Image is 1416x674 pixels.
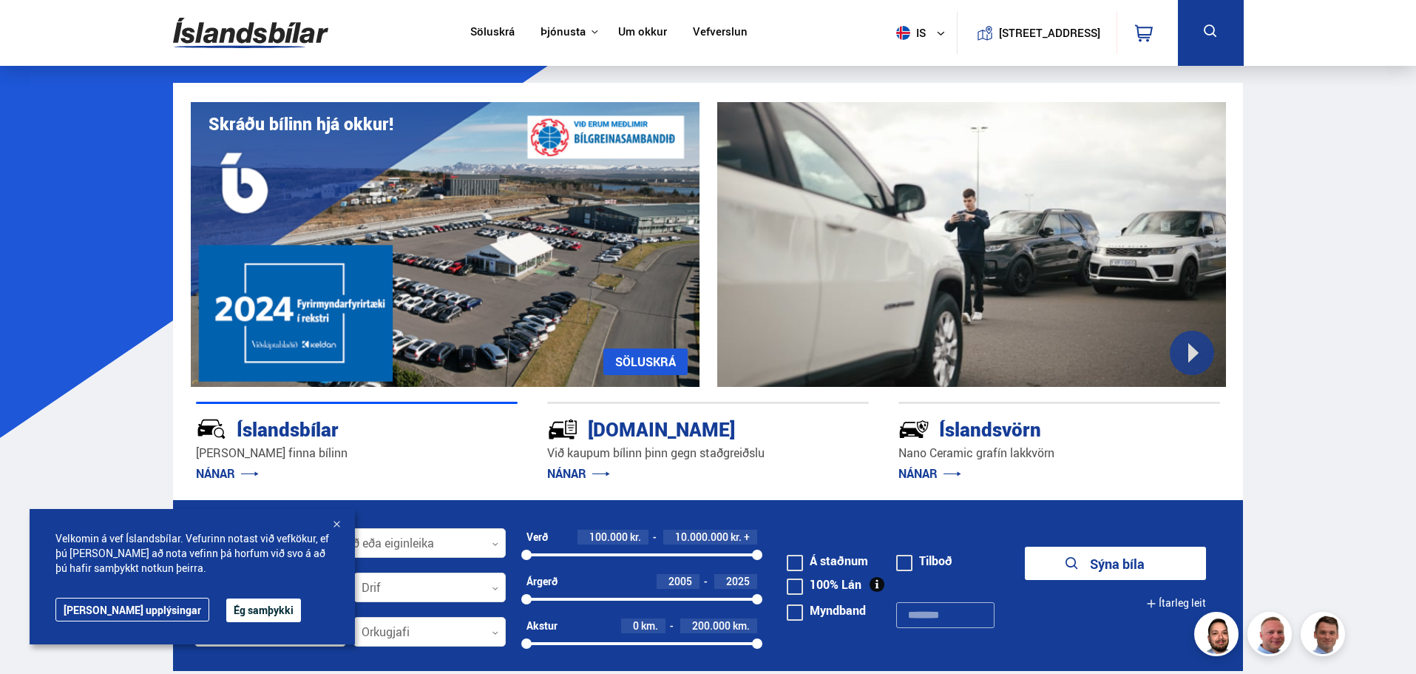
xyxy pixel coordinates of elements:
a: SÖLUSKRÁ [603,348,688,375]
label: Á staðnum [787,555,868,567]
button: Sýna bíla [1025,547,1206,580]
label: Myndband [787,604,866,616]
span: 200.000 [692,619,731,633]
span: kr. [630,531,641,543]
a: Um okkur [618,25,667,41]
button: Ég samþykki [226,599,301,622]
span: 0 [633,619,639,633]
img: eKx6w-_Home_640_.png [191,102,699,387]
span: km. [641,620,658,632]
a: NÁNAR [196,465,259,482]
span: kr. [731,531,742,543]
img: tr5P-W3DuiFaO7aO.svg [547,414,578,445]
a: NÁNAR [898,465,961,482]
img: JRvxyua_JYH6wB4c.svg [196,414,227,445]
div: Verð [526,531,548,543]
span: 2005 [668,574,692,588]
a: [PERSON_NAME] upplýsingar [55,598,209,621]
label: Tilboð [896,555,952,567]
p: Við kaupum bílinn þinn gegn staðgreiðslu [547,445,869,462]
span: 2025 [726,574,750,588]
button: Ítarleg leit [1146,587,1206,620]
button: Þjónusta [541,25,586,39]
button: is [890,11,957,55]
img: FbJEzSuNWCJXmdc-.webp [1303,614,1347,658]
img: siFngHWaQ9KaOqBr.png [1250,614,1294,658]
img: nhp88E3Fdnt1Opn2.png [1196,614,1241,658]
span: 100.000 [589,530,628,544]
a: [STREET_ADDRESS] [965,12,1108,54]
span: Velkomin á vef Íslandsbílar. Vefurinn notast við vefkökur, ef þú [PERSON_NAME] að nota vefinn þá ... [55,531,329,576]
div: [DOMAIN_NAME] [547,415,816,441]
img: svg+xml;base64,PHN2ZyB4bWxucz0iaHR0cDovL3d3dy53My5vcmcvMjAwMC9zdmciIHdpZHRoPSI1MTIiIGhlaWdodD0iNT... [896,26,910,40]
span: + [744,531,750,543]
p: [PERSON_NAME] finna bílinn [196,445,518,462]
a: Vefverslun [693,25,748,41]
p: Nano Ceramic grafín lakkvörn [898,445,1220,462]
a: Söluskrá [470,25,515,41]
img: G0Ugv5HjCgRt.svg [173,9,328,57]
a: NÁNAR [547,465,610,482]
div: Íslandsvörn [898,415,1168,441]
img: -Svtn6bYgwAsiwNX.svg [898,414,929,445]
div: Akstur [526,620,558,632]
h1: Skráðu bílinn hjá okkur! [209,114,393,134]
div: Árgerð [526,576,558,587]
span: km. [733,620,750,632]
label: 100% Lán [787,579,861,590]
button: [STREET_ADDRESS] [1005,27,1095,39]
span: is [890,26,927,40]
div: Íslandsbílar [196,415,465,441]
span: 10.000.000 [675,530,728,544]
